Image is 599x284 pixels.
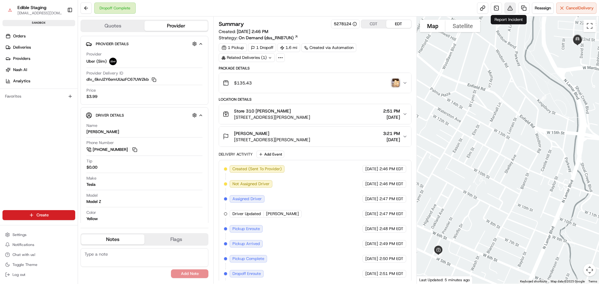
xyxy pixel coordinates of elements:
[86,70,123,76] span: Provider Delivery ID
[537,92,549,104] div: 2
[86,88,96,93] span: Price
[96,113,124,118] span: Driver Details
[86,129,119,135] div: [PERSON_NAME]
[86,59,107,64] span: Uber (Sim)
[12,232,27,237] span: Settings
[219,127,411,147] button: [PERSON_NAME][STREET_ADDRESS][PERSON_NAME]3:21 PM[DATE]
[234,108,291,114] span: Store 310 [PERSON_NAME]
[383,130,400,137] span: 3:21 PM
[551,280,585,283] span: Map data ©2025 Google
[13,45,31,50] span: Deliveries
[234,130,269,137] span: [PERSON_NAME]
[2,260,75,269] button: Toggle Theme
[2,54,78,64] a: Providers
[379,271,403,277] span: 2:51 PM EDT
[334,21,357,27] div: 5278124
[219,43,247,52] div: 1 Pickup
[81,21,144,31] button: Quotes
[2,20,75,26] div: sandbox
[144,234,208,244] button: Flags
[13,67,27,73] span: Nash AI
[446,20,480,32] button: Show satellite imagery
[12,272,25,277] span: Log out
[432,249,444,261] div: 1
[532,2,554,14] button: Reassign
[491,15,527,24] div: Report Incident
[2,76,78,86] a: Analytics
[234,137,310,143] span: [STREET_ADDRESS][PERSON_NAME]
[583,20,596,32] button: Toggle fullscreen view
[379,241,403,247] span: 2:49 PM EDT
[383,108,400,114] span: 2:51 PM
[219,35,298,41] div: Strategy:
[232,226,260,232] span: Pickup Enroute
[301,43,356,52] a: Created via Automation
[12,252,35,257] span: Chat with us!
[13,33,26,39] span: Orders
[2,240,75,249] button: Notifications
[379,256,403,262] span: 2:50 PM EDT
[6,6,19,19] img: Nash
[12,90,48,97] span: Knowledge Base
[379,181,403,187] span: 2:46 PM EDT
[86,77,156,82] button: dlv_6knJ2Y6emUUszFC67UW2kb
[144,21,208,31] button: Provider
[365,181,378,187] span: [DATE]
[12,262,37,267] span: Toggle Theme
[520,279,547,284] button: Keyboard shortcuts
[109,58,117,65] img: uber-new-logo.jpeg
[2,230,75,239] button: Settings
[266,211,299,217] span: [PERSON_NAME]
[219,73,411,93] button: $135.43photo_proof_of_delivery image
[17,4,46,11] button: Edible Staging
[391,79,400,87] img: photo_proof_of_delivery image
[379,226,403,232] span: 2:48 PM EDT
[2,42,78,52] a: Deliveries
[237,29,268,34] span: [DATE] 2:46 PM
[365,166,378,172] span: [DATE]
[219,104,411,124] button: Store 310 [PERSON_NAME][STREET_ADDRESS][PERSON_NAME]2:51 PM[DATE]
[59,90,100,97] span: API Documentation
[96,41,129,46] span: Provider Details
[106,61,114,69] button: Start new chat
[588,280,597,283] a: Terms (opens in new tab)
[219,53,275,62] div: Related Deliveries (1)
[5,5,15,15] img: Edible Staging
[256,151,284,158] button: Add Event
[365,196,378,202] span: [DATE]
[13,56,30,61] span: Providers
[232,166,282,172] span: Created (Sent To Provider)
[365,226,378,232] span: [DATE]
[86,39,203,49] button: Provider Details
[16,40,103,47] input: Clear
[239,35,298,41] a: On Demand (dss_RNB7UN)
[21,60,102,66] div: Start new chat
[13,78,30,84] span: Analytics
[17,11,62,16] button: [EMAIL_ADDRESS][DOMAIN_NAME]
[232,211,261,217] span: Driver Updated
[2,31,78,41] a: Orders
[234,114,310,120] span: [STREET_ADDRESS][PERSON_NAME]
[365,271,378,277] span: [DATE]
[232,271,261,277] span: Dropoff Enroute
[44,105,75,110] a: Powered byPylon
[234,80,252,86] span: $135.43
[86,165,97,170] div: $0.00
[6,25,114,35] p: Welcome 👋
[21,66,79,71] div: We're available if you need us!
[566,5,594,11] span: Cancel Delivery
[219,21,244,27] h3: Summary
[93,147,128,152] span: [PHONE_NUMBER]
[365,256,378,262] span: [DATE]
[2,91,75,101] div: Favorites
[383,137,400,143] span: [DATE]
[248,43,276,52] div: 1 Dropoff
[232,181,270,187] span: Not Assigned Driver
[556,2,597,14] button: CancelDelivery
[219,66,411,71] div: Package Details
[583,264,596,276] button: Map camera controls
